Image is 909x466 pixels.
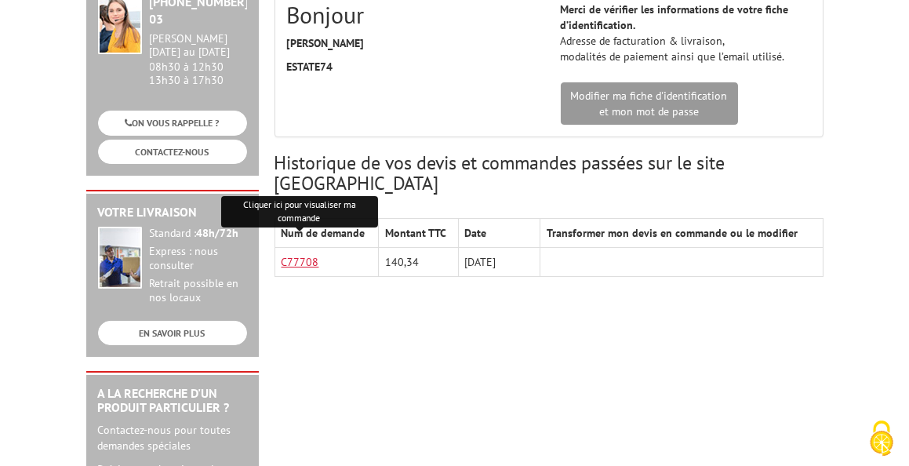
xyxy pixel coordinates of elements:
div: 08h30 à 12h30 13h30 à 17h30 [150,32,247,86]
th: Num de demande [275,218,379,247]
td: 140,34 [379,247,459,276]
strong: Merci de vérifier les informations de votre fiche d’identification. [561,2,789,32]
div: [PERSON_NAME][DATE] au [DATE] [150,32,247,59]
td: [DATE] [458,247,540,276]
a: Modifier ma fiche d'identificationet mon mot de passe [561,82,738,125]
img: Cookies (fenêtre modale) [862,419,901,458]
h2: Votre livraison [98,206,247,220]
strong: 48h/72h [197,226,239,240]
th: Date [458,218,540,247]
th: Montant TTC [379,218,459,247]
a: EN SAVOIR PLUS [98,321,247,345]
div: Express : nous consulter [150,245,247,273]
h2: Bonjour [287,2,537,27]
a: ON VOUS RAPPELLE ? [98,111,247,135]
div: Cliquer ici pour visualiser ma commande [221,196,378,228]
p: Contactez-nous pour toutes demandes spéciales [98,422,247,453]
div: Standard : [150,227,247,241]
th: Transformer mon devis en commande ou le modifier [540,218,823,247]
p: Adresse de facturation & livraison, modalités de paiement ainsi que l’email utilisé. [561,2,811,64]
a: CONTACTEZ-NOUS [98,140,247,164]
button: Cookies (fenêtre modale) [854,413,909,466]
h2: A la recherche d'un produit particulier ? [98,387,247,414]
strong: [PERSON_NAME] [287,36,365,50]
div: Retrait possible en nos locaux [150,277,247,305]
img: widget-livraison.jpg [98,227,142,289]
strong: ESTATE74 [287,60,333,74]
a: C77708 [282,255,319,269]
h3: Historique de vos devis et commandes passées sur le site [GEOGRAPHIC_DATA] [275,153,824,195]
